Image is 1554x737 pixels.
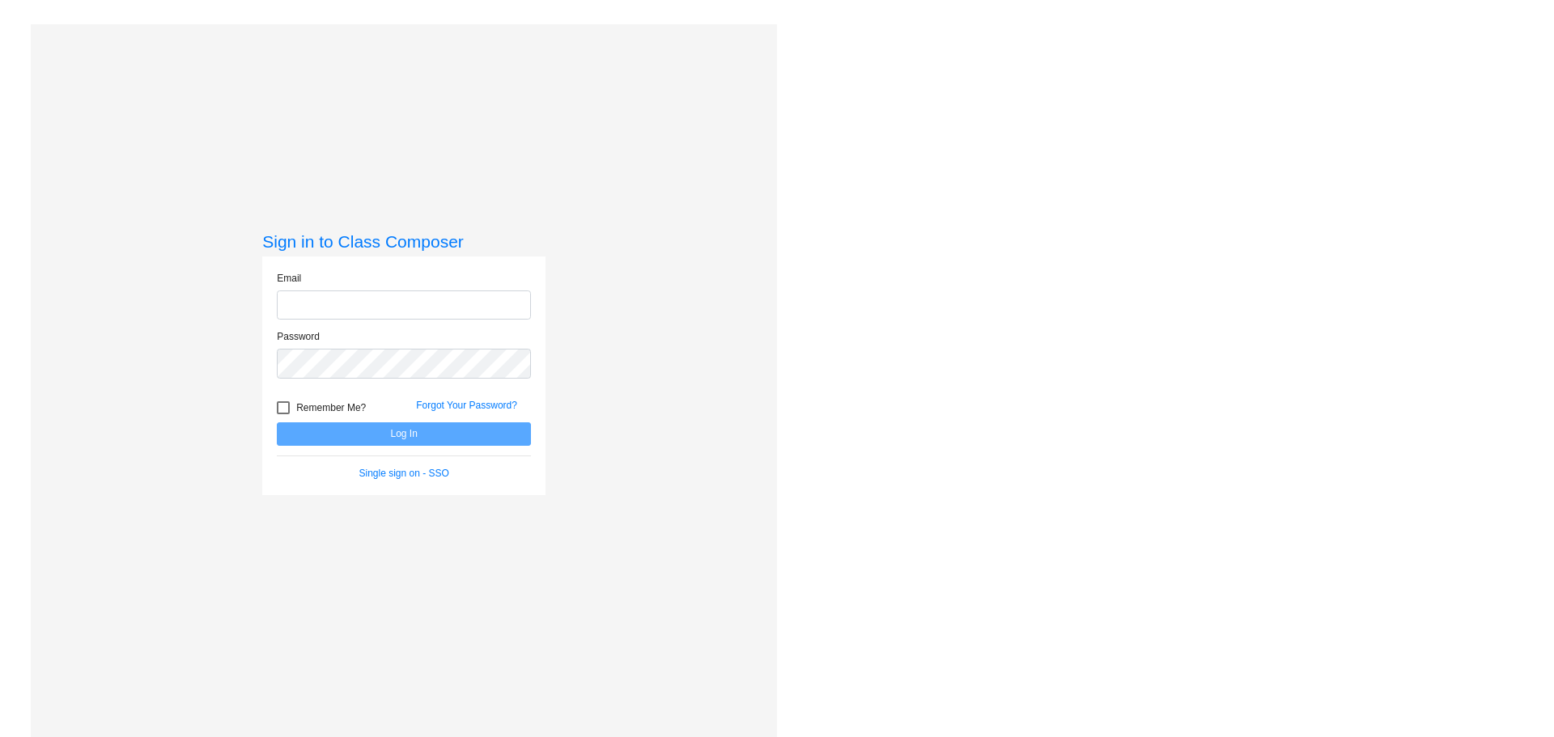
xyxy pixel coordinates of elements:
a: Forgot Your Password? [416,400,517,411]
span: Remember Me? [296,398,366,417]
label: Email [277,271,301,286]
a: Single sign on - SSO [359,468,449,479]
label: Password [277,329,320,344]
h3: Sign in to Class Composer [262,231,546,252]
button: Log In [277,422,531,446]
